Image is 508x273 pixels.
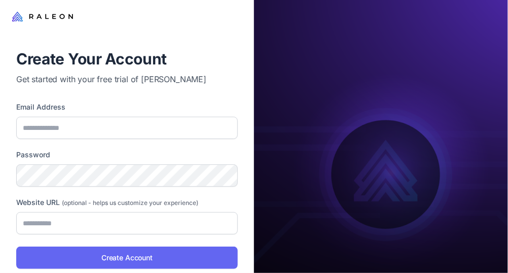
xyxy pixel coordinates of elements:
label: Password [16,149,238,160]
span: Create Account [101,252,153,263]
h1: Create Your Account [16,49,238,69]
button: Create Account [16,247,238,269]
p: Get started with your free trial of [PERSON_NAME] [16,73,238,85]
label: Website URL [16,197,238,208]
label: Email Address [16,101,238,113]
span: (optional - helps us customize your experience) [62,199,198,207]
